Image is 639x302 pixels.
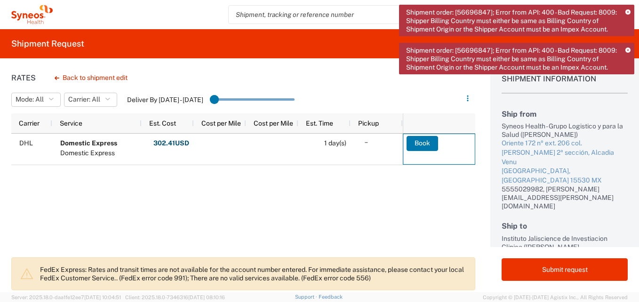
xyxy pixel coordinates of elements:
span: [DATE] 10:04:51 [84,294,121,300]
h1: Shipment Information [502,74,628,94]
span: DHL [19,139,33,147]
label: Deliver By [DATE] - [DATE] [127,95,203,104]
span: Shipment order: [56696847]; Error from API: 400 - Bad Request: 8009: Shipper Billing Country must... [406,8,619,33]
div: 5555029982, [PERSON_NAME][EMAIL_ADDRESS][PERSON_NAME][DOMAIN_NAME] [502,185,628,210]
span: Server: 2025.18.0-daa1fe12ee7 [11,294,121,300]
b: Domestic Express [60,139,117,147]
div: Instituto Jaliscience de Investiacion Clinica ([PERSON_NAME] [PERSON_NAME] - [PERSON_NAME]) [502,234,628,260]
span: Shipment order: [56696847]; Error from API: 400 - Bad Request: 8009: Shipper Billing Country must... [406,46,619,72]
span: Est. Time [306,119,333,127]
a: Oriente 172 nº ext. 206 col. [PERSON_NAME] 2ª sección, Alcadia Venu[GEOGRAPHIC_DATA], [GEOGRAPHIC... [502,139,628,185]
a: Support [295,294,319,300]
span: 1 day(s) [324,139,346,147]
span: Mode: All [16,95,44,104]
span: Pickup [358,119,379,127]
h2: Shipment Request [11,38,84,49]
p: FedEx Express: Rates and transit times are not available for the account number entered. For imme... [40,265,467,282]
input: Shipment, tracking or reference number [229,6,472,24]
button: 302.41USD [153,136,190,151]
span: Cost per Mile [254,119,293,127]
h2: Ship from [502,110,628,119]
button: Back to shipment edit [47,70,135,86]
span: Copyright © [DATE]-[DATE] Agistix Inc., All Rights Reserved [483,293,628,302]
span: Cost per Mile [201,119,241,127]
span: Service [60,119,82,127]
div: Syneos Health - Grupo Logistico y para la Salud ([PERSON_NAME]) [502,122,628,139]
strong: 302.41 USD [153,139,189,148]
button: Book [407,136,438,151]
h2: Ship to [502,222,628,230]
div: Domestic Express [60,148,117,158]
button: Submit request [502,258,628,281]
span: Est. Cost [149,119,176,127]
span: Client: 2025.18.0-7346316 [125,294,225,300]
span: Carrier: All [68,95,100,104]
button: Carrier: All [64,93,117,107]
span: Carrier [19,119,40,127]
div: [GEOGRAPHIC_DATA], [GEOGRAPHIC_DATA] 15530 MX [502,167,628,185]
a: Feedback [319,294,343,300]
span: [DATE] 08:10:16 [188,294,225,300]
div: Oriente 172 nº ext. 206 col. [PERSON_NAME] 2ª sección, Alcadia Venu [502,139,628,167]
h1: Rates [11,73,36,82]
button: Mode: All [11,93,61,107]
